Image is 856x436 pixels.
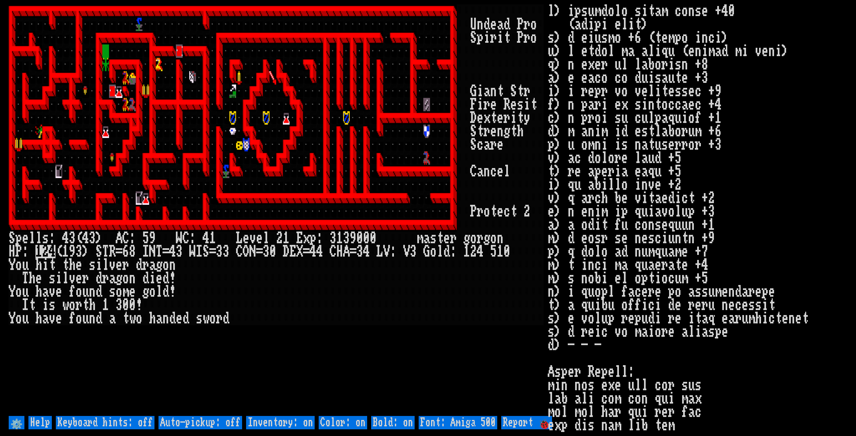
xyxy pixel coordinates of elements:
[510,205,517,218] div: t
[470,31,477,44] div: S
[142,232,149,245] div: 5
[163,258,169,272] div: o
[122,272,129,285] div: o
[477,85,484,98] div: i
[189,232,196,245] div: :
[504,111,510,125] div: r
[497,205,504,218] div: e
[156,272,163,285] div: e
[517,85,524,98] div: t
[510,125,517,138] div: t
[189,245,196,258] div: W
[22,245,29,258] div: :
[246,416,315,429] input: Inventory: on
[76,232,82,245] div: (
[76,245,82,258] div: 3
[96,272,102,285] div: d
[122,245,129,258] div: 6
[484,205,490,218] div: o
[49,285,56,298] div: v
[477,125,484,138] div: t
[223,312,229,325] div: d
[504,18,510,31] div: d
[484,125,490,138] div: r
[470,111,477,125] div: D
[102,258,109,272] div: l
[470,165,477,178] div: C
[290,245,296,258] div: E
[423,232,430,245] div: a
[42,298,49,312] div: i
[156,258,163,272] div: g
[156,312,163,325] div: a
[477,245,484,258] div: 4
[136,258,142,272] div: d
[62,258,69,272] div: t
[490,165,497,178] div: c
[163,312,169,325] div: n
[89,312,96,325] div: n
[497,125,504,138] div: n
[343,245,350,258] div: A
[417,232,423,245] div: m
[477,18,484,31] div: n
[149,232,156,245] div: 9
[530,98,537,111] div: t
[49,312,56,325] div: v
[42,245,49,258] mark: 2
[477,31,484,44] div: p
[109,272,116,285] div: a
[122,298,129,312] div: 0
[76,298,82,312] div: r
[9,312,15,325] div: Y
[524,31,530,44] div: r
[336,245,343,258] div: H
[82,285,89,298] div: u
[176,312,183,325] div: e
[76,285,82,298] div: o
[363,232,370,245] div: 0
[169,285,176,298] div: !
[484,85,490,98] div: a
[443,232,450,245] div: e
[497,18,504,31] div: a
[490,125,497,138] div: e
[209,312,216,325] div: o
[62,272,69,285] div: l
[470,18,477,31] div: U
[490,31,497,44] div: r
[203,245,209,258] div: S
[149,245,156,258] div: N
[470,205,477,218] div: P
[437,232,443,245] div: t
[510,98,517,111] div: e
[183,232,189,245] div: C
[497,165,504,178] div: e
[15,312,22,325] div: o
[517,111,524,125] div: t
[76,272,82,285] div: e
[504,31,510,44] div: t
[49,272,56,285] div: s
[109,285,116,298] div: s
[256,232,263,245] div: e
[129,272,136,285] div: n
[383,245,390,258] div: V
[69,258,76,272] div: h
[490,85,497,98] div: n
[490,18,497,31] div: e
[249,232,256,245] div: v
[463,232,470,245] div: g
[423,245,430,258] div: G
[504,125,510,138] div: g
[82,232,89,245] div: 4
[497,245,504,258] div: 1
[15,245,22,258] div: P
[196,245,203,258] div: I
[330,232,336,245] div: 3
[216,245,223,258] div: 3
[22,232,29,245] div: e
[49,245,56,258] mark: 4
[443,245,450,258] div: d
[109,245,116,258] div: R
